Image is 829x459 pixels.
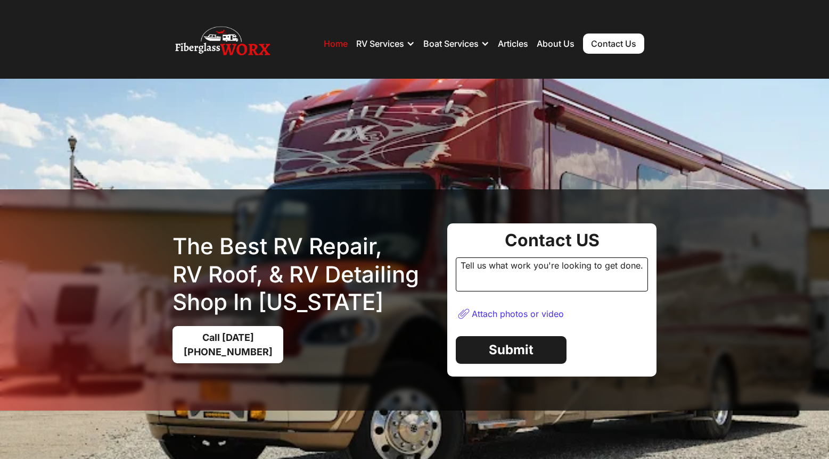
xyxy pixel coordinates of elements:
[175,22,270,65] img: Fiberglass WorX – RV Repair, RV Roof & RV Detailing
[456,336,567,364] a: Submit
[423,28,489,60] div: Boat Services
[537,38,574,49] a: About Us
[423,38,479,49] div: Boat Services
[356,28,415,60] div: RV Services
[173,232,439,316] h1: The best RV Repair, RV Roof, & RV Detailing Shop in [US_STATE]
[456,232,648,249] div: Contact US
[173,326,283,363] a: Call [DATE][PHONE_NUMBER]
[498,38,528,49] a: Articles
[324,38,348,49] a: Home
[456,257,648,291] div: Tell us what work you're looking to get done.
[472,308,564,319] div: Attach photos or video
[583,34,644,54] a: Contact Us
[356,38,404,49] div: RV Services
